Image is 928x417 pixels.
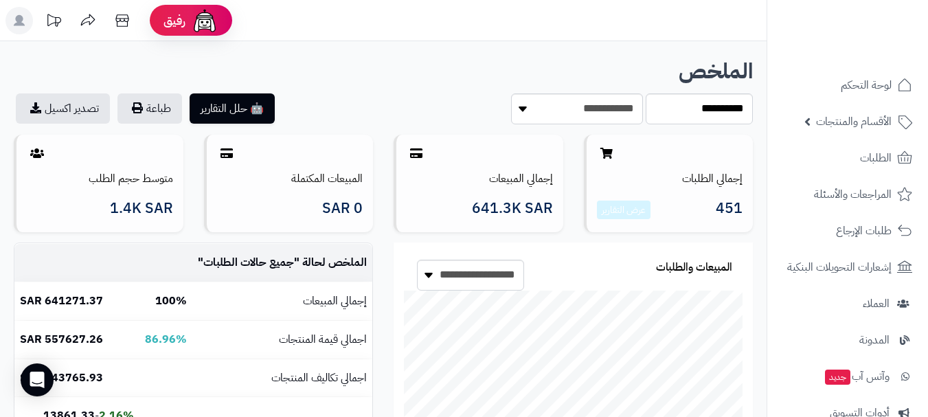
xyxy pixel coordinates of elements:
span: الأقسام والمنتجات [816,112,892,131]
span: وآتس آب [824,367,890,386]
a: وآتس آبجديد [776,360,920,393]
a: الطلبات [776,142,920,174]
button: 🤖 حلل التقارير [190,93,275,124]
span: إشعارات التحويلات البنكية [787,258,892,277]
a: المدونة [776,324,920,357]
b: 86.96% [145,331,187,348]
span: 451 [716,201,743,220]
a: المبيعات المكتملة [291,170,363,187]
a: متوسط حجم الطلب [89,170,173,187]
span: المدونة [859,330,890,350]
a: العملاء [776,287,920,320]
button: طباعة [117,93,182,124]
span: رفيق [163,12,185,29]
a: المراجعات والأسئلة [776,178,920,211]
span: العملاء [863,294,890,313]
span: لوحة التحكم [841,76,892,95]
span: الطلبات [860,148,892,168]
td: اجمالي قيمة المنتجات [192,321,372,359]
a: عرض التقارير [602,203,646,217]
td: اجمالي تكاليف المنتجات [192,359,372,397]
span: 641.3K SAR [472,201,553,216]
span: 0 SAR [322,201,363,216]
span: 1.4K SAR [110,201,173,216]
b: الملخص [679,55,753,87]
a: إجمالي الطلبات [682,170,743,187]
a: تصدير اكسيل [16,93,110,124]
b: 641271.37 SAR [20,293,103,309]
a: إجمالي المبيعات [489,170,553,187]
span: المراجعات والأسئلة [814,185,892,204]
b: 100% [155,293,187,309]
span: جديد [825,370,850,385]
div: Open Intercom Messenger [21,363,54,396]
img: logo-2.png [835,10,915,39]
b: 543765.93 SAR [20,370,103,386]
a: لوحة التحكم [776,69,920,102]
a: تحديثات المنصة [36,7,71,38]
td: الملخص لحالة " " [192,244,372,282]
img: ai-face.png [191,7,218,34]
td: إجمالي المبيعات [192,282,372,320]
b: 557627.26 SAR [20,331,103,348]
span: طلبات الإرجاع [836,221,892,240]
h3: المبيعات والطلبات [656,262,732,274]
a: طلبات الإرجاع [776,214,920,247]
a: إشعارات التحويلات البنكية [776,251,920,284]
span: جميع حالات الطلبات [203,254,294,271]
